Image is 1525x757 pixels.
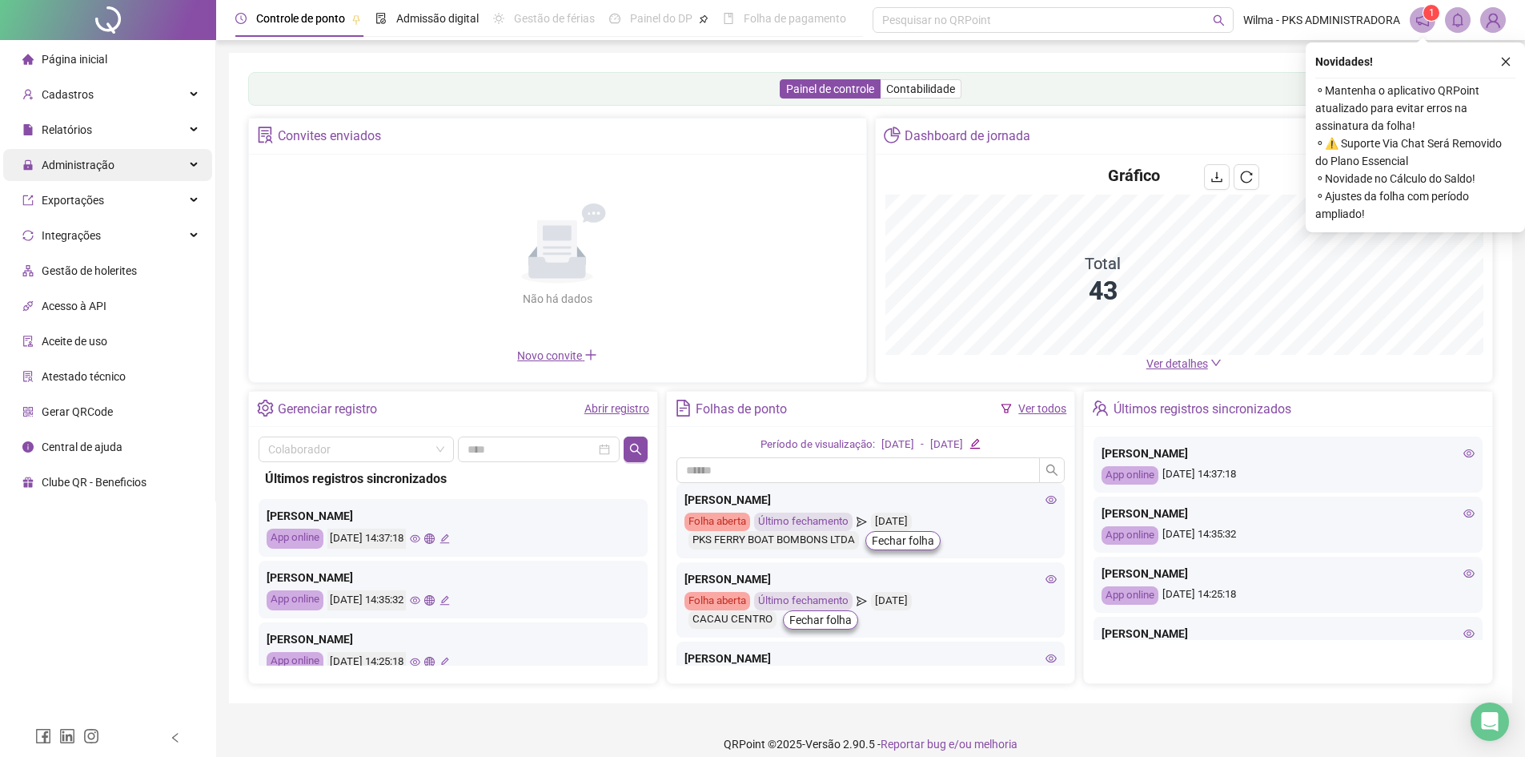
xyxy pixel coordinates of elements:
[327,529,406,549] div: [DATE] 14:37:18
[1102,505,1475,522] div: [PERSON_NAME]
[22,124,34,135] span: file
[1146,357,1222,370] a: Ver detalhes down
[1471,703,1509,741] div: Open Intercom Messenger
[22,265,34,276] span: apartment
[865,531,941,550] button: Fechar folha
[1415,13,1430,27] span: notification
[688,531,859,550] div: PKS FERRY BOAT BOMBONS LTDA
[439,595,450,606] span: edit
[410,534,420,544] span: eye
[1045,464,1058,477] span: search
[1018,402,1066,415] a: Ver todos
[1463,448,1475,459] span: eye
[1108,164,1160,187] h4: Gráfico
[1102,586,1158,605] div: App online
[1240,171,1253,183] span: reload
[1102,526,1475,545] div: [DATE] 14:35:32
[42,264,137,277] span: Gestão de holerites
[484,290,631,308] div: Não há dados
[786,83,874,95] span: Painel de controle
[267,507,640,525] div: [PERSON_NAME]
[629,443,642,456] span: search
[1315,170,1515,187] span: ⚬ Novidade no Cálculo do Saldo!
[1001,403,1012,414] span: filter
[684,491,1057,509] div: [PERSON_NAME]
[267,652,323,672] div: App online
[754,592,853,610] div: Último fechamento
[1423,5,1439,21] sup: 1
[351,14,361,24] span: pushpin
[42,441,122,453] span: Central de ajuda
[884,127,901,143] span: pie-chart
[22,195,34,206] span: export
[1429,7,1435,18] span: 1
[754,513,853,531] div: Último fechamento
[1315,187,1515,223] span: ⚬ Ajustes da folha com período ampliado!
[235,13,247,24] span: clock-circle
[1045,574,1057,585] span: eye
[22,406,34,417] span: qrcode
[22,441,34,453] span: info-circle
[517,349,597,362] span: Novo convite
[257,127,274,143] span: solution
[1315,53,1373,70] span: Novidades !
[684,570,1057,588] div: [PERSON_NAME]
[42,335,107,348] span: Aceite de uso
[684,513,750,531] div: Folha aberta
[684,650,1057,667] div: [PERSON_NAME]
[783,610,858,630] button: Fechar folha
[424,657,435,667] span: global
[257,400,274,417] span: setting
[267,569,640,586] div: [PERSON_NAME]
[265,469,641,489] div: Últimos registros sincronizados
[1210,357,1222,368] span: down
[424,595,435,606] span: global
[675,400,692,417] span: file-text
[871,513,912,531] div: [DATE]
[375,13,387,24] span: file-done
[921,437,924,453] div: -
[1102,526,1158,545] div: App online
[696,396,787,423] div: Folhas de ponto
[1463,508,1475,519] span: eye
[22,230,34,241] span: sync
[881,437,914,453] div: [DATE]
[1315,135,1515,170] span: ⚬ ⚠️ Suporte Via Chat Será Removido do Plano Essencial
[1500,56,1511,67] span: close
[881,738,1017,751] span: Reportar bug e/ou melhoria
[267,529,323,549] div: App online
[1102,466,1158,485] div: App online
[1045,494,1057,505] span: eye
[42,159,114,171] span: Administração
[42,88,94,101] span: Cadastros
[789,611,852,629] span: Fechar folha
[42,405,113,418] span: Gerar QRCode
[1481,8,1505,32] img: 74760
[930,437,963,453] div: [DATE]
[857,513,867,531] span: send
[83,728,99,744] span: instagram
[42,229,101,242] span: Integrações
[327,652,406,672] div: [DATE] 14:25:18
[584,348,597,361] span: plus
[1451,13,1465,27] span: bell
[630,12,692,25] span: Painel do DP
[1114,396,1291,423] div: Últimos registros sincronizados
[256,12,345,25] span: Controle de ponto
[410,657,420,667] span: eye
[688,610,777,629] div: CACAU CENTRO
[805,738,841,751] span: Versão
[905,123,1030,150] div: Dashboard de jornada
[684,592,750,610] div: Folha aberta
[42,476,146,489] span: Clube QR - Beneficios
[439,657,450,667] span: edit
[1463,628,1475,639] span: eye
[1102,445,1475,462] div: [PERSON_NAME]
[22,54,34,65] span: home
[609,13,620,24] span: dashboard
[424,534,435,544] span: global
[760,437,875,453] div: Período de visualização:
[1146,357,1208,370] span: Ver detalhes
[744,12,846,25] span: Folha de pagamento
[170,732,181,743] span: left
